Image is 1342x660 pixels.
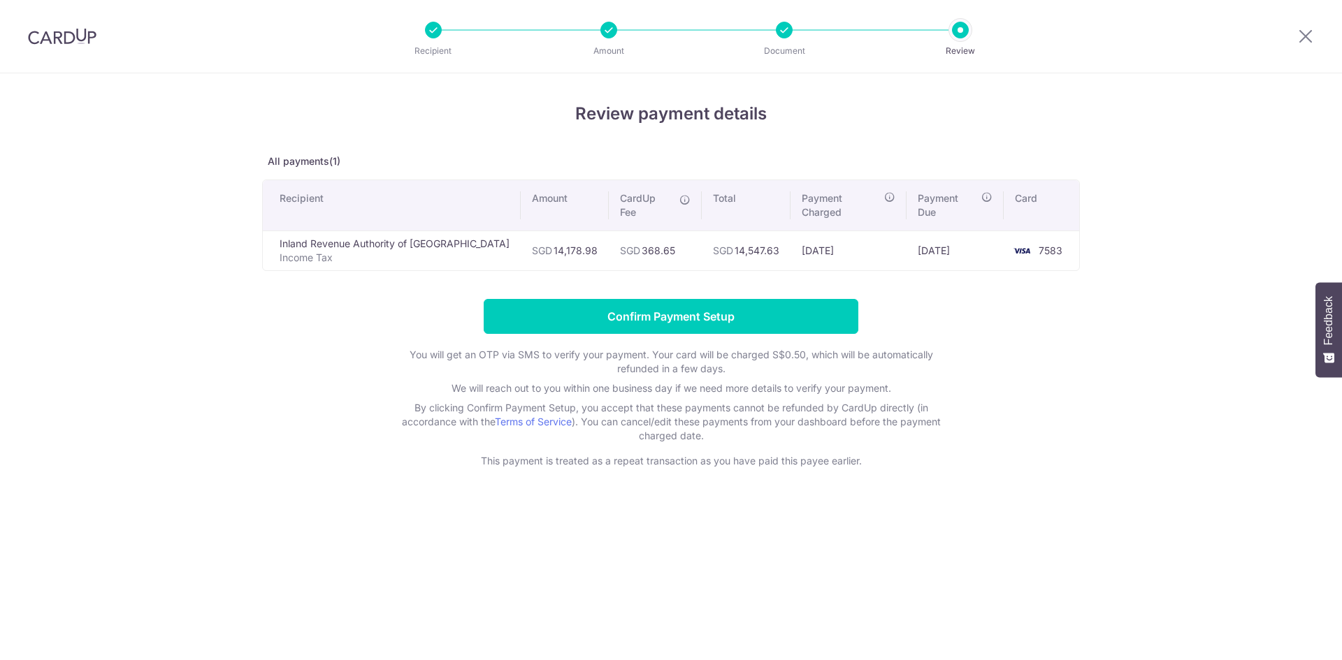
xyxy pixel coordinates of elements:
button: Feedback - Show survey [1315,282,1342,377]
p: Review [909,44,1012,58]
iframe: Opens a widget where you can find more information [1253,618,1328,653]
a: Terms of Service [495,416,572,427]
input: Confirm Payment Setup [484,299,858,334]
td: 14,547.63 [702,230,791,270]
span: SGD [532,244,552,256]
p: We will reach out to you within one business day if we need more details to verify your payment. [391,381,951,395]
span: Payment Due [918,191,977,219]
p: Amount [557,44,661,58]
span: SGD [713,244,733,256]
th: Total [702,180,791,230]
td: [DATE] [791,230,907,270]
span: 7583 [1039,244,1062,256]
p: Document [733,44,836,58]
p: You will get an OTP via SMS to verify your payment. Your card will be charged S$0.50, which will ... [391,348,951,376]
p: By clicking Confirm Payment Setup, you accept that these payments cannot be refunded by CardUp di... [391,401,951,443]
img: CardUp [28,28,96,45]
span: SGD [620,244,640,256]
span: Payment Charged [802,191,880,219]
p: All payments(1) [262,154,1080,168]
th: Amount [521,180,609,230]
span: Feedback [1322,296,1335,345]
p: Income Tax [280,251,510,265]
p: This payment is treated as a repeat transaction as you have paid this payee earlier. [391,454,951,468]
th: Card [1004,180,1079,230]
td: Inland Revenue Authority of [GEOGRAPHIC_DATA] [263,230,521,270]
img: <span class="translation_missing" title="translation missing: en.account_steps.new_confirm_form.b... [1008,242,1036,259]
h4: Review payment details [262,101,1080,126]
th: Recipient [263,180,521,230]
td: [DATE] [907,230,1004,270]
td: 14,178.98 [521,230,609,270]
p: Recipient [382,44,485,58]
td: 368.65 [609,230,702,270]
span: CardUp Fee [620,191,672,219]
